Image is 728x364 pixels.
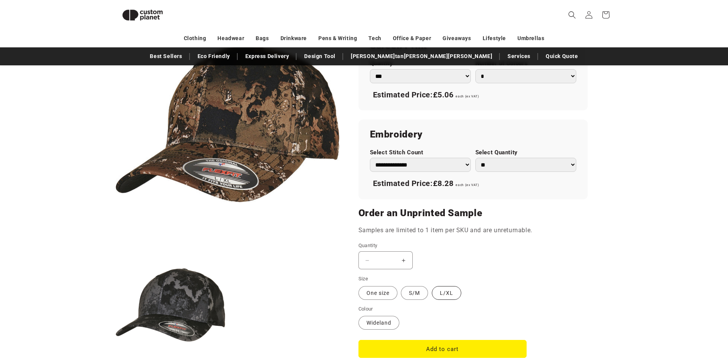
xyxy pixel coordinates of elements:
[433,90,454,99] span: £5.06
[347,50,496,63] a: [PERSON_NAME]tan[PERSON_NAME][PERSON_NAME]
[256,32,269,45] a: Bags
[358,207,588,219] h2: Order an Unprinted Sample
[358,275,369,283] legend: Size
[358,316,399,330] label: Wideland
[184,32,206,45] a: Clothing
[370,128,576,141] h2: Embroidery
[146,50,186,63] a: Best Sellers
[393,32,431,45] a: Office & Paper
[600,281,728,364] iframe: Chat Widget
[300,50,339,63] a: Design Tool
[370,87,576,103] div: Estimated Price:
[318,32,357,45] a: Pens & Writing
[564,6,580,23] summary: Search
[217,32,244,45] a: Headwear
[358,225,588,236] p: Samples are limited to 1 item per SKU and are unreturnable.
[483,32,506,45] a: Lifestyle
[116,3,169,27] img: Custom Planet
[358,286,397,300] label: One size
[517,32,544,45] a: Umbrellas
[542,50,582,63] a: Quick Quote
[443,32,471,45] a: Giveaways
[194,50,234,63] a: Eco Friendly
[456,183,479,187] span: each (ex VAT)
[456,94,479,98] span: each (ex VAT)
[358,305,374,313] legend: Colour
[280,32,307,45] a: Drinkware
[358,242,527,249] label: Quantity
[358,340,527,358] button: Add to cart
[504,50,534,63] a: Services
[401,286,428,300] label: S/M
[433,179,454,188] span: £8.28
[475,149,576,156] label: Select Quantity
[370,149,471,156] label: Select Stitch Count
[368,32,381,45] a: Tech
[432,286,461,300] label: L/XL
[242,50,293,63] a: Express Delivery
[370,176,576,192] div: Estimated Price:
